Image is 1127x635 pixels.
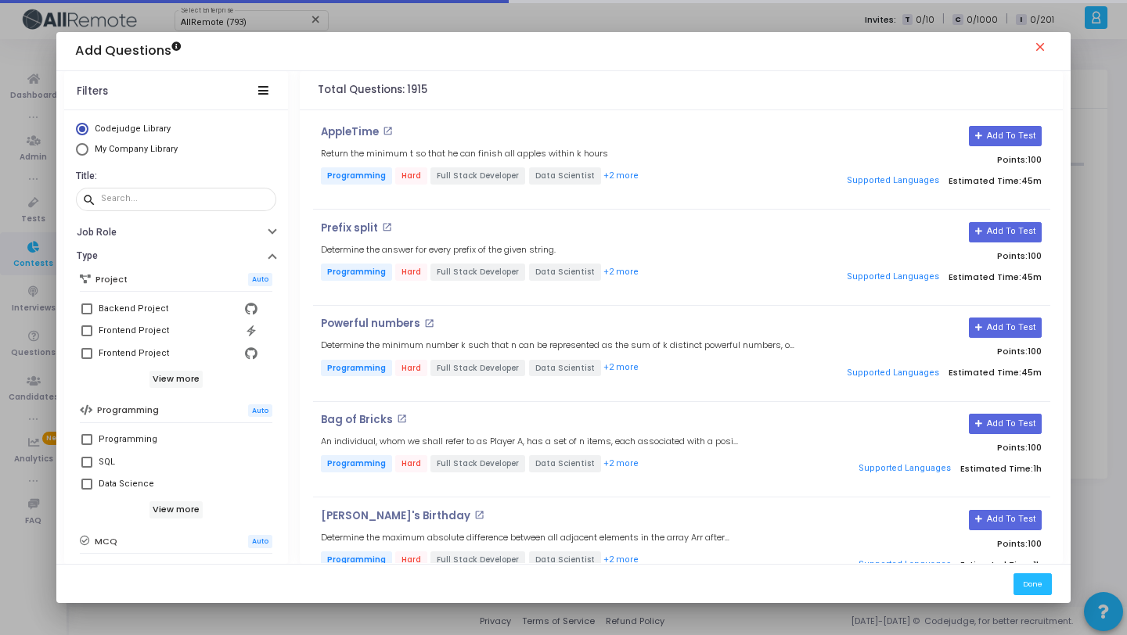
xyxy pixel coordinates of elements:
[99,453,115,472] div: SQL
[95,144,178,154] span: My Company Library
[430,264,525,281] span: Full Stack Developer
[812,361,1042,385] p: Estimated Time:
[149,501,203,518] h6: View more
[529,455,601,472] span: Data Scientist
[82,192,101,206] mat-icon: search
[318,84,427,96] h4: Total Questions: 1915
[99,561,118,580] div: MCQ
[321,167,392,185] span: Programming
[529,264,601,281] span: Data Scientist
[842,170,945,193] button: Supported Languages
[321,245,556,255] h5: Determine the answer for every prefix of the given string.
[1021,272,1042,282] span: 45m
[321,510,470,522] p: [PERSON_NAME]'s Birthday
[321,222,378,235] p: Prefix split
[812,266,1042,289] p: Estimated Time:
[603,169,639,184] button: +2 more
[99,430,157,449] div: Programming
[430,360,525,377] span: Full Stack Developer
[395,455,427,472] span: Hard
[969,126,1042,146] button: Add To Test
[95,536,117,547] h6: MCQ
[395,167,427,185] span: Hard
[383,126,393,136] mat-icon: open_in_new
[1033,40,1052,59] mat-icon: close
[95,274,128,285] h6: Project
[321,455,392,472] span: Programming
[1033,560,1042,570] span: 1h
[64,244,288,268] button: Type
[812,457,1042,481] p: Estimated Time:
[969,414,1042,434] button: Add To Test
[395,264,427,281] span: Hard
[99,300,168,318] div: Backend Project
[321,149,608,159] h5: Return the minimum t so that he can finish all apples within k hours
[248,404,272,418] span: Auto
[77,85,108,98] div: Filters
[1028,441,1042,454] span: 100
[1028,345,1042,357] span: 100
[854,457,956,481] button: Supported Languages
[1014,573,1052,594] button: Done
[99,475,154,493] div: Data Science
[812,443,1042,453] p: Points:
[321,414,393,426] p: Bag of Bricks
[1021,176,1042,186] span: 45m
[430,455,525,472] span: Full Stack Developer
[812,170,1042,193] p: Estimated Time:
[529,167,601,185] span: Data Scientist
[321,551,392,569] span: Programming
[248,273,272,286] span: Auto
[321,436,738,447] h5: An individual, whom we shall refer to as Player A, has a set of n items, each associated with a p...
[842,266,945,289] button: Supported Languages
[603,457,639,472] button: +2 more
[101,194,270,203] input: Search...
[321,533,797,543] h5: Determine the maximum absolute difference between all adjacent elements in the array Arr after [P...
[529,360,601,377] span: Data Scientist
[395,360,427,377] span: Hard
[321,340,797,350] h5: Determine the minimum number k such that n can be represented as the sum of k distinct powerful n...
[97,405,159,415] h6: Programming
[424,318,434,328] mat-icon: open_in_new
[321,360,392,377] span: Programming
[812,553,1042,576] p: Estimated Time:
[76,170,272,182] h6: Title:
[529,551,601,569] span: Data Scientist
[382,222,392,232] mat-icon: open_in_new
[1028,537,1042,550] span: 100
[603,553,639,568] button: +2 more
[1021,368,1042,378] span: 45m
[149,371,203,388] h6: View more
[397,414,407,424] mat-icon: open_in_new
[77,250,98,262] h6: Type
[969,510,1042,530] button: Add To Test
[77,227,117,239] h6: Job Role
[321,264,392,281] span: Programming
[64,221,288,245] button: Job Role
[603,361,639,375] button: +2 more
[430,167,525,185] span: Full Stack Developer
[969,317,1042,338] button: Add To Test
[603,265,639,280] button: +2 more
[76,123,276,160] mat-radio-group: Select Library
[812,539,1042,549] p: Points:
[1028,249,1042,262] span: 100
[1028,153,1042,166] span: 100
[321,317,420,330] p: Powerful numbers
[321,126,379,138] p: AppleTime
[430,551,525,569] span: Full Stack Developer
[99,321,169,340] div: Frontend Project
[474,510,484,520] mat-icon: open_in_new
[95,124,171,134] span: Codejudge Library
[812,155,1042,165] p: Points:
[395,551,427,569] span: Hard
[812,251,1042,261] p: Points:
[248,535,272,548] span: Auto
[75,43,181,59] h3: Add Questions
[812,346,1042,357] p: Points:
[842,361,945,385] button: Supported Languages
[1033,464,1042,474] span: 1h
[854,553,956,576] button: Supported Languages
[969,222,1042,242] button: Add To Test
[99,344,169,363] div: Frontend Project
